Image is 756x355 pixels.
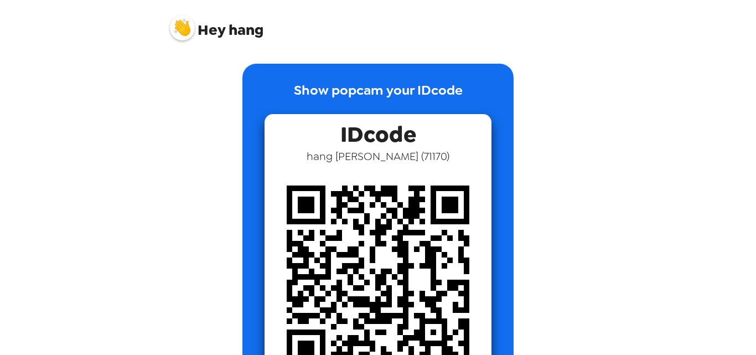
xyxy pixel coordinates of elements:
img: profile pic [170,16,195,40]
span: hang [170,10,263,38]
span: IDcode [340,114,416,149]
p: Show popcam your IDcode [294,80,463,114]
span: hang [PERSON_NAME] ( 71170 ) [307,149,449,163]
span: Hey [198,20,225,40]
